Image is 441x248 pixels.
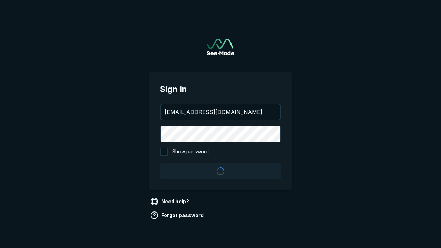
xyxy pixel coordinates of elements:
img: See-Mode Logo [207,39,234,55]
input: your@email.com [161,104,280,120]
a: Forgot password [149,210,206,221]
span: Sign in [160,83,281,95]
a: Go to sign in [207,39,234,55]
a: Need help? [149,196,192,207]
span: Show password [172,148,209,156]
